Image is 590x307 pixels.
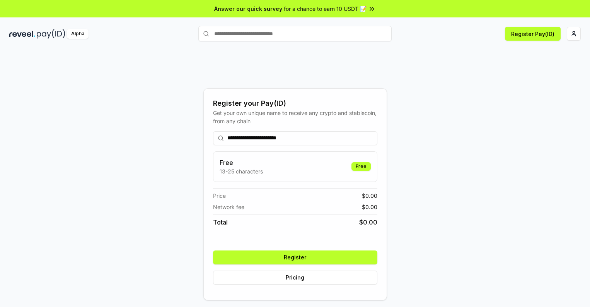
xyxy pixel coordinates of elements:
[362,203,377,211] span: $ 0.00
[213,109,377,125] div: Get your own unique name to receive any crypto and stablecoin, from any chain
[214,5,282,13] span: Answer our quick survey
[213,203,244,211] span: Network fee
[213,98,377,109] div: Register your Pay(ID)
[213,250,377,264] button: Register
[213,218,228,227] span: Total
[362,192,377,200] span: $ 0.00
[284,5,367,13] span: for a chance to earn 10 USDT 📝
[213,271,377,285] button: Pricing
[67,29,89,39] div: Alpha
[359,218,377,227] span: $ 0.00
[351,162,371,171] div: Free
[37,29,65,39] img: pay_id
[220,167,263,175] p: 13-25 characters
[505,27,561,41] button: Register Pay(ID)
[9,29,35,39] img: reveel_dark
[213,192,226,200] span: Price
[220,158,263,167] h3: Free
